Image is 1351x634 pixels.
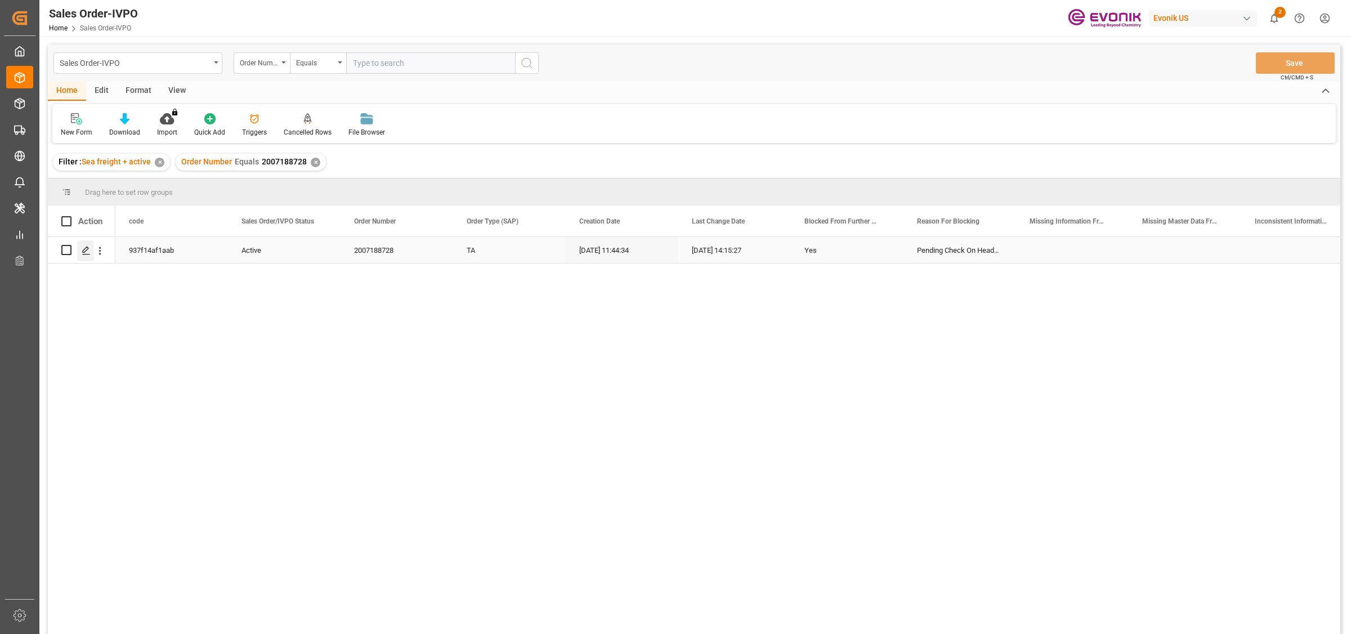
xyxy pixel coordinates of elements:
[262,157,307,166] span: 2007188728
[1274,7,1286,18] span: 2
[160,82,194,101] div: View
[917,217,979,225] span: Reason For Blocking
[240,55,278,68] div: Order Number
[48,237,115,264] div: Press SPACE to select this row.
[59,157,82,166] span: Filter :
[155,158,164,167] div: ✕
[804,238,890,264] div: Yes
[284,127,332,137] div: Cancelled Rows
[194,127,225,137] div: Quick Add
[1149,10,1257,26] div: Evonik US
[1255,217,1330,225] span: Inconsistent Information On Line Item Level
[579,217,620,225] span: Creation Date
[566,237,678,263] div: [DATE] 11:44:34
[241,217,314,225] span: Sales Order/IVPO Status
[678,237,791,263] div: [DATE] 14:15:27
[129,217,144,225] span: code
[311,158,320,167] div: ✕
[296,55,334,68] div: Equals
[115,237,228,263] div: 937f14af1aab
[692,217,745,225] span: Last Change Date
[348,127,385,137] div: File Browser
[53,52,222,74] button: open menu
[515,52,539,74] button: search button
[49,24,68,32] a: Home
[341,237,453,263] div: 2007188728
[235,157,259,166] span: Equals
[242,127,267,137] div: Triggers
[903,237,1016,263] div: Pending Check On Header Level, Special Transport Requirements Unchecked
[1068,8,1141,28] img: Evonik-brand-mark-Deep-Purple-RGB.jpeg_1700498283.jpeg
[49,5,138,22] div: Sales Order-IVPO
[78,216,102,226] div: Action
[1287,6,1312,31] button: Help Center
[60,55,210,69] div: Sales Order-IVPO
[1142,217,1218,225] span: Missing Master Data From Header
[241,238,327,264] div: Active
[109,127,140,137] div: Download
[61,127,92,137] div: New Form
[117,82,160,101] div: Format
[1149,7,1261,29] button: Evonik US
[346,52,515,74] input: Type to search
[234,52,290,74] button: open menu
[82,157,151,166] span: Sea freight + active
[1030,217,1105,225] span: Missing Information From Header
[1281,73,1313,82] span: Ctrl/CMD + S
[48,82,86,101] div: Home
[467,217,518,225] span: Order Type (SAP)
[86,82,117,101] div: Edit
[1261,6,1287,31] button: show 2 new notifications
[804,217,880,225] span: Blocked From Further Processing
[1256,52,1335,74] button: Save
[181,157,232,166] span: Order Number
[453,237,566,263] div: TA
[85,188,173,197] span: Drag here to set row groups
[354,217,396,225] span: Order Number
[290,52,346,74] button: open menu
